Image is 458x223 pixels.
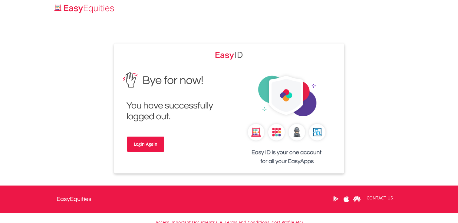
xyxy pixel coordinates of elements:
a: Home page [52,2,117,14]
img: EasyEquities [215,50,243,60]
a: CONTACT US [362,189,397,206]
img: EasyEquities_Logo.png [53,4,117,14]
img: EasyEquities [234,68,340,173]
a: EasyEquities [57,186,91,213]
img: EasyEquities [119,68,225,126]
a: Google Play [331,189,341,208]
a: Huawei [352,189,362,208]
a: Login Again [127,137,164,152]
a: Apple [341,189,352,208]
